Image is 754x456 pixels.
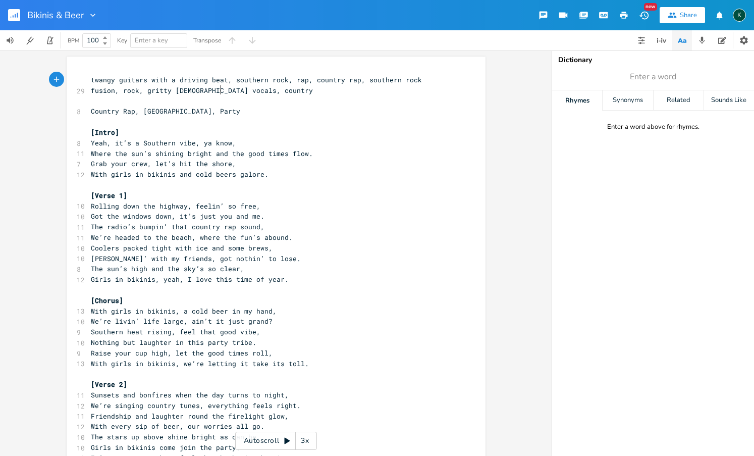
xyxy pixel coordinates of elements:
div: Koval [733,9,746,22]
button: Share [660,7,705,23]
div: Autoscroll [235,432,317,450]
span: Grab your crew, let’s hit the shore, [91,159,236,168]
span: Southern heat rising, feel that good vibe, [91,327,260,336]
button: New [634,6,654,24]
span: With every sip of beer, our worries all go. [91,422,264,431]
span: With girls in bikinis, we’re letting it take its toll. [91,359,309,368]
div: Sounds Like [704,90,754,111]
span: Enter a key [135,36,168,45]
span: Enter a word [630,71,676,83]
div: Transpose [193,37,221,43]
div: Key [117,37,127,43]
div: BPM [68,38,79,43]
div: Share [680,11,697,20]
span: Yeah, it’s a Southern vibe, ya know, [91,138,236,147]
span: The radio’s bumpin’ that country rap sound, [91,222,264,231]
div: Synonyms [603,90,653,111]
span: We’re singing country tunes, everything feels right. [91,401,301,410]
span: Got the windows down, it’s just you and me. [91,212,264,221]
span: Rolling down the highway, feelin’ so free, [91,201,260,211]
span: [Verse 2] [91,380,127,389]
span: We’re headed to the beach, where the fun’s abound. [91,233,293,242]
span: Bikinis & Beer [27,11,84,20]
span: Nothing but laughter in this party tribe. [91,338,256,347]
span: Girls in bikinis come join the party. [91,443,240,452]
span: With girls in bikinis and cold beers galore. [91,170,268,179]
span: [Intro] [91,128,119,137]
span: Friendship and laughter round the firelight glow, [91,412,289,421]
div: Rhymes [552,90,602,111]
span: twangy guitars with a driving beat, southern rock, rap, country rap, southern rock fusion, rock, ... [91,75,426,95]
span: Raise your cup high, let the good times roll, [91,348,273,358]
span: [PERSON_NAME]’ with my friends, got nothin’ to lose. [91,254,301,263]
span: Sunsets and bonfires when the day turns to night, [91,390,289,399]
button: K [733,4,746,27]
div: 3x [296,432,314,450]
div: Enter a word above for rhymes. [607,123,699,131]
div: Dictionary [558,57,748,64]
span: The sun’s high and the sky’s so clear, [91,264,244,273]
span: Country Rap, [GEOGRAPHIC_DATA], Party [91,107,240,116]
span: Coolers packed tight with ice and some brews, [91,243,273,252]
span: We’re livin’ life large, ain’t it just grand? [91,317,273,326]
span: [Chorus] [91,296,123,305]
span: [Verse 1] [91,191,127,200]
div: New [644,3,657,11]
span: With girls in bikinis, a cold beer in my hand, [91,307,277,316]
span: Girls in bikinis, yeah, I love this time of year. [91,275,289,284]
span: The stars up above shine bright as can be, [91,432,260,441]
span: Where the sun’s shining bright and the good times flow. [91,149,313,158]
div: Related [654,90,704,111]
